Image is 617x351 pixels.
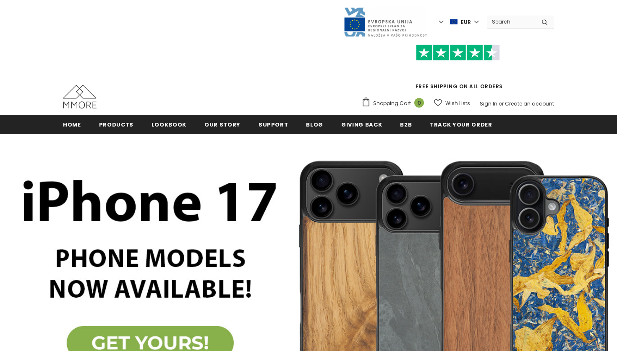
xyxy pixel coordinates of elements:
input: Search Site [487,16,535,28]
span: Our Story [204,121,241,129]
img: Javni Razpis [343,7,427,37]
span: Products [99,121,133,129]
a: support [259,115,288,134]
a: Create an account [505,100,554,107]
a: Products [99,115,133,134]
img: Trust Pilot Stars [416,45,500,61]
a: Wish Lists [434,96,470,111]
a: Giving back [341,115,382,134]
span: Home [63,121,81,129]
iframe: Customer reviews powered by Trustpilot [361,61,554,82]
span: Wish Lists [445,99,470,108]
a: Track your order [430,115,492,134]
a: Our Story [204,115,241,134]
a: Javni Razpis [343,18,427,25]
span: Giving back [341,121,382,129]
span: Track your order [430,121,492,129]
span: support [259,121,288,129]
a: Blog [306,115,323,134]
a: Home [63,115,81,134]
a: Shopping Cart 0 [361,97,428,110]
span: Shopping Cart [373,99,411,108]
span: Lookbook [152,121,186,129]
span: B2B [400,121,412,129]
a: B2B [400,115,412,134]
img: MMORE Cases [63,85,97,108]
span: or [499,100,504,107]
span: EUR [461,18,471,26]
span: 0 [414,98,424,108]
span: Blog [306,121,323,129]
a: Sign In [480,100,497,107]
a: Lookbook [152,115,186,134]
span: FREE SHIPPING ON ALL ORDERS [361,48,554,90]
